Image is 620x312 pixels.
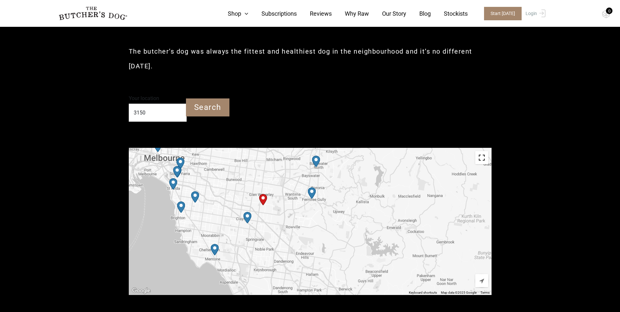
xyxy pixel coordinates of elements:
img: TBD_Cart-Empty.png [602,10,610,18]
input: Search [186,98,229,116]
a: Subscriptions [248,9,297,18]
span: Start [DATE] [484,7,522,20]
a: Reviews [297,9,332,18]
div: Petbarn – South Yarra [171,164,184,180]
a: Start [DATE] [478,7,524,20]
div: Start location [257,191,270,208]
a: Why Raw [332,9,369,18]
div: Petbarn – Ferntree Gully [305,185,318,201]
div: Petbarn – Mentone [208,241,221,258]
div: Petbarn – St Kilda [167,176,180,192]
h2: The butcher’s dog was always the fittest and healthiest dog in the neighbourhood and it’s no diff... [129,44,492,74]
img: Google [130,286,152,295]
div: Petbarn – Clayton [241,209,254,226]
a: Login [524,7,545,20]
a: Shop [215,9,248,18]
a: Our Story [369,9,406,18]
span: Map data ©2025 Google [441,291,477,294]
div: Petbarn – Bayswater [310,153,323,170]
button: Toggle fullscreen view [475,151,488,164]
span:  [479,278,484,284]
div: Petbarn – Brighton [175,199,188,216]
button: Keyboard shortcuts [409,290,437,295]
div: Petbarn – Richmond [174,155,187,172]
a: Blog [406,9,431,18]
div: 0 [606,8,612,14]
a: Terms [480,291,490,294]
div: Petbarn – Caulfield [189,189,202,205]
a: Open this area in Google Maps (opens a new window) [130,286,152,295]
a: Stockists [431,9,468,18]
